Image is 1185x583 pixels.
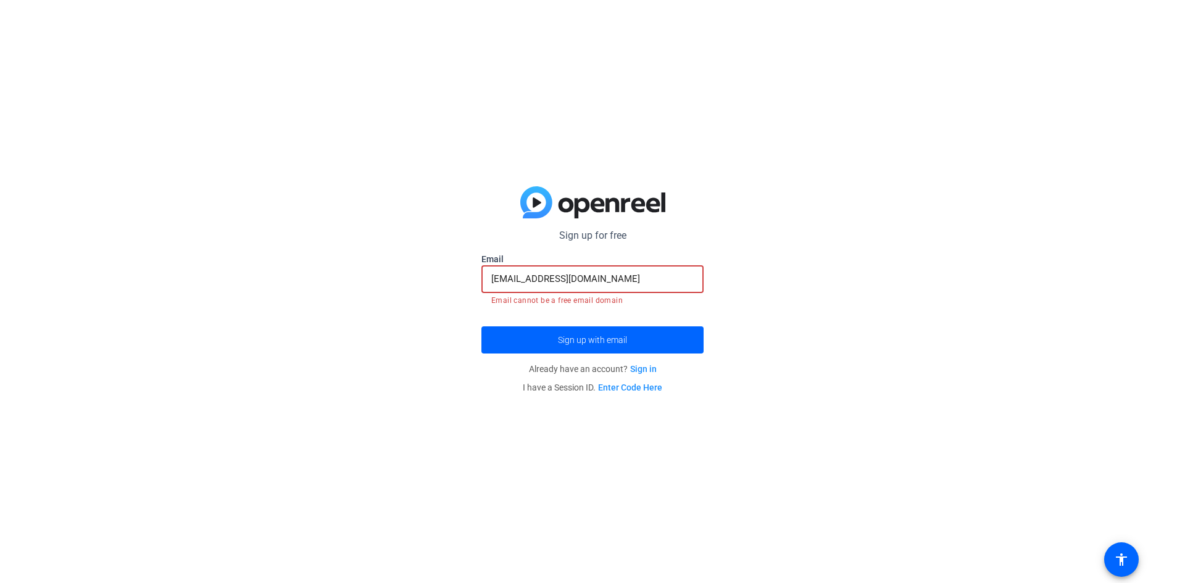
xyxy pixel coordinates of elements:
span: Already have an account? [529,364,657,374]
mat-error: Email cannot be a free email domain [491,293,694,307]
img: blue-gradient.svg [520,186,665,218]
button: Sign up with email [481,326,704,354]
p: Sign up for free [481,228,704,243]
input: Enter Email Address [491,271,694,286]
label: Email [481,253,704,265]
a: Enter Code Here [598,382,662,392]
a: Sign in [630,364,657,374]
span: I have a Session ID. [523,382,662,392]
mat-icon: accessibility [1114,552,1129,567]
